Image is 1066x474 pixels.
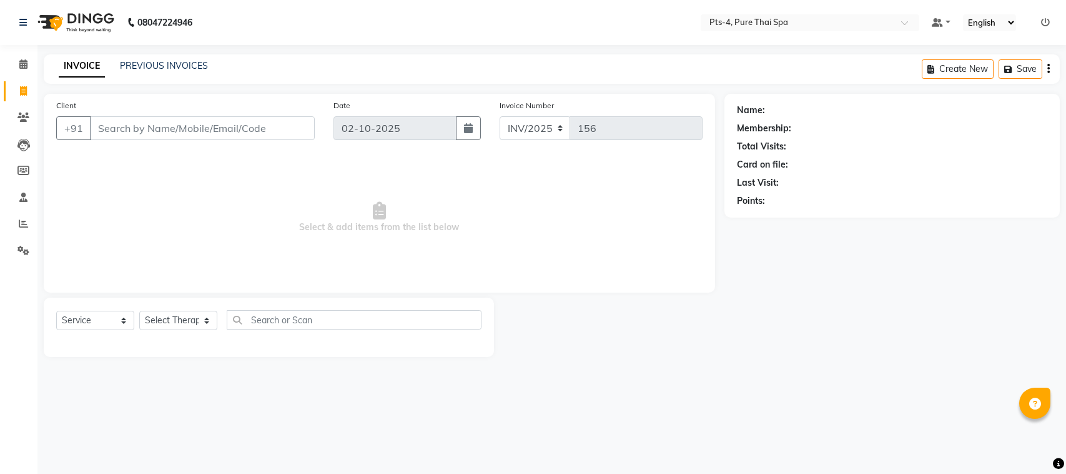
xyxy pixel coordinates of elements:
[32,5,117,40] img: logo
[227,310,481,330] input: Search or Scan
[56,155,703,280] span: Select & add items from the list below
[737,194,765,208] div: Points:
[333,100,350,111] label: Date
[737,158,788,171] div: Card on file:
[90,116,315,140] input: Search by Name/Mobile/Email/Code
[59,55,105,78] a: INVOICE
[737,122,791,135] div: Membership:
[922,59,994,79] button: Create New
[737,176,779,189] div: Last Visit:
[500,100,554,111] label: Invoice Number
[1014,424,1054,461] iframe: chat widget
[737,140,786,153] div: Total Visits:
[120,60,208,71] a: PREVIOUS INVOICES
[56,100,76,111] label: Client
[999,59,1042,79] button: Save
[56,116,91,140] button: +91
[137,5,192,40] b: 08047224946
[737,104,765,117] div: Name:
